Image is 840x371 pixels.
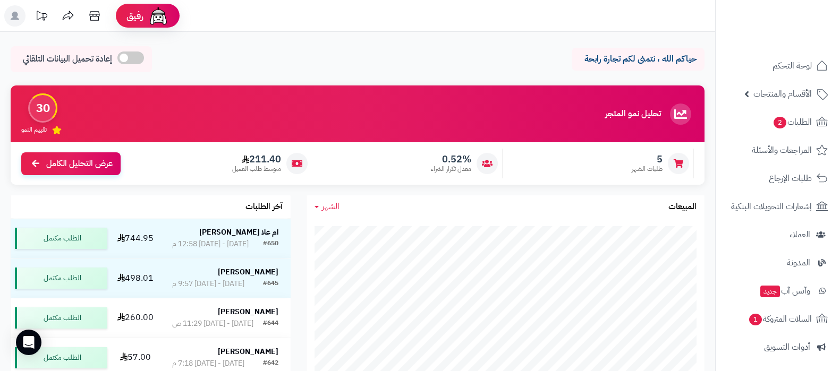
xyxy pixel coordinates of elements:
a: عرض التحليل الكامل [21,152,121,175]
h3: تحليل نمو المتجر [605,109,661,119]
span: رفيق [126,10,143,22]
span: 211.40 [232,153,281,165]
a: إشعارات التحويلات البنكية [722,194,834,219]
div: #644 [263,318,278,329]
strong: [PERSON_NAME] [218,306,278,317]
div: الطلب مكتمل [15,268,107,289]
span: معدل تكرار الشراء [431,165,471,174]
a: السلات المتروكة1 [722,306,834,332]
a: المراجعات والأسئلة [722,137,834,163]
div: [DATE] - [DATE] 12:58 م [172,239,249,249]
a: الشهر [315,201,340,213]
div: الطلب مكتمل [15,228,107,249]
a: الطلبات2 [722,109,834,135]
span: تقييم النمو [21,125,47,134]
div: #650 [263,239,278,249]
span: الشهر [322,200,340,213]
td: 498.01 [112,258,160,298]
div: [DATE] - [DATE] 11:29 ص [172,318,253,329]
div: الطلب مكتمل [15,307,107,329]
span: 0.52% [431,153,471,165]
span: جديد [760,286,780,297]
span: إشعارات التحويلات البنكية [731,199,812,214]
span: المراجعات والأسئلة [752,143,812,158]
h3: المبيعات [668,202,697,212]
span: 1 [749,313,762,326]
span: 5 [632,153,663,165]
a: طلبات الإرجاع [722,166,834,191]
strong: [PERSON_NAME] [218,346,278,357]
span: الأقسام والمنتجات [753,87,812,101]
span: عرض التحليل الكامل [46,158,113,170]
strong: [PERSON_NAME] [218,266,278,278]
div: Open Intercom Messenger [16,330,41,355]
a: تحديثات المنصة [28,5,55,29]
div: [DATE] - [DATE] 9:57 م [172,279,244,289]
strong: ام غلا [PERSON_NAME] [199,227,278,238]
a: أدوات التسويق [722,334,834,360]
p: حياكم الله ، نتمنى لكم تجارة رابحة [580,53,697,65]
a: العملاء [722,222,834,247]
div: [DATE] - [DATE] 7:18 م [172,358,244,369]
div: الطلب مكتمل [15,347,107,368]
span: لوحة التحكم [773,58,812,73]
a: وآتس آبجديد [722,278,834,304]
img: ai-face.png [148,5,169,27]
span: متوسط طلب العميل [232,165,281,174]
span: طلبات الإرجاع [769,171,812,186]
span: السلات المتروكة [748,312,812,326]
h3: آخر الطلبات [245,202,283,212]
span: طلبات الشهر [632,165,663,174]
img: logo-2.png [768,8,830,31]
a: لوحة التحكم [722,53,834,79]
span: وآتس آب [759,283,810,298]
span: إعادة تحميل البيانات التلقائي [23,53,112,65]
span: أدوات التسويق [764,340,810,355]
span: العملاء [790,227,810,242]
a: المدونة [722,250,834,275]
td: 260.00 [112,298,160,338]
span: المدونة [787,255,810,270]
td: 744.95 [112,219,160,258]
div: #642 [263,358,278,369]
span: الطلبات [773,115,812,130]
div: #645 [263,279,278,289]
span: 2 [773,116,787,129]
